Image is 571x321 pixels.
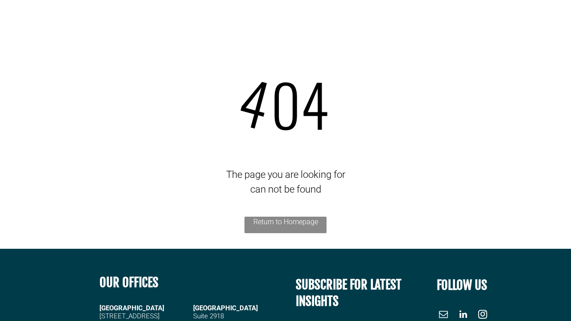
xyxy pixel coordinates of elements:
span: SUBSCRIBE FOR LATEST INSIGHTS [296,277,401,309]
a: ABOUT [236,15,274,29]
a: OUR PEOPLE [274,15,322,29]
a: CASE STUDIES [426,15,477,29]
div: 04 [18,60,553,147]
span: Suite 2918 [193,312,224,320]
a: MARKETS [378,15,425,29]
font: FOLLOW US [437,277,487,293]
div: The page you are looking for can not be found [18,167,553,197]
a: INSIGHTS [477,15,515,29]
img: Go to Homepage [17,12,90,35]
span: [GEOGRAPHIC_DATA] [193,304,258,312]
span: 4 [230,56,280,147]
strong: [GEOGRAPHIC_DATA] [99,304,164,312]
a: WHAT WE DO [322,15,379,29]
b: OUR OFFICES [99,275,158,290]
a: CONTACT [515,15,553,29]
a: Return to Homepage [244,217,327,233]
